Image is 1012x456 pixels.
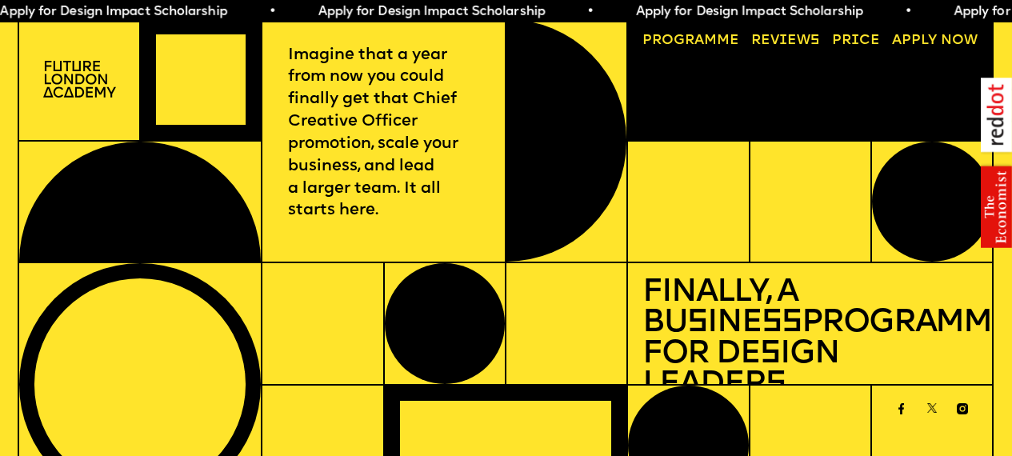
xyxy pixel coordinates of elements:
a: Price [825,26,887,54]
span: A [892,34,902,47]
span: ss [762,307,802,339]
a: Reviews [745,26,827,54]
p: Imagine that a year from now you could finally get that Chief Creative Officer promotion, scale y... [288,45,479,223]
a: Programme [635,26,746,54]
span: s [766,369,786,401]
span: • [892,6,899,18]
a: Apply now [886,26,986,54]
span: s [687,307,707,339]
span: s [760,338,780,370]
span: • [256,6,263,18]
span: a [694,34,704,47]
span: • [574,6,581,18]
h1: Finally, a Bu ine Programme for De ign Leader [642,278,978,401]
